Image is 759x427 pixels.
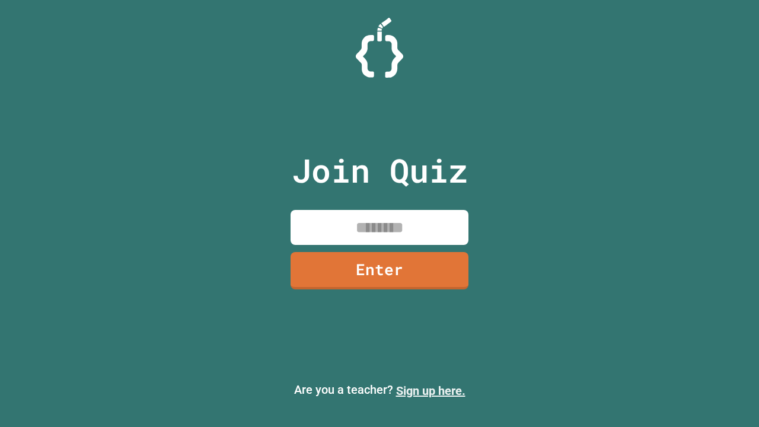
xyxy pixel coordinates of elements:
iframe: chat widget [709,380,747,415]
a: Sign up here. [396,384,465,398]
img: Logo.svg [356,18,403,78]
a: Enter [291,252,468,289]
p: Join Quiz [292,146,468,195]
iframe: chat widget [661,328,747,378]
p: Are you a teacher? [9,381,750,400]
